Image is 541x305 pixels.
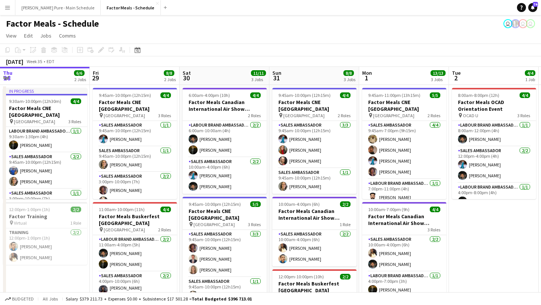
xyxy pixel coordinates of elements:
[340,92,351,98] span: 4/4
[160,92,171,98] span: 4/4
[3,189,87,214] app-card-role: Sales Ambassador1/13:00pm-10:00pm (7h)
[183,121,267,157] app-card-role: Labour Brand Ambassadors2/26:00am-10:00am (4h)[PERSON_NAME][PERSON_NAME]
[6,58,23,65] div: [DATE]
[525,77,535,82] div: 1 Job
[9,207,50,212] span: 12:00pm-1:00pm (1h)
[503,19,512,28] app-user-avatar: Leticia Fayzano
[368,207,410,212] span: 10:00am-7:00pm (9h)
[104,227,145,233] span: [GEOGRAPHIC_DATA]
[9,98,61,104] span: 9:30am-10:00pm (12h30m)
[368,92,420,98] span: 9:45am-11:00pm (13h15m)
[93,235,177,272] app-card-role: Labour Brand Ambassadors2/211:00am-4:00pm (5h)[PERSON_NAME][PERSON_NAME]
[271,74,281,82] span: 31
[12,296,34,302] span: Budgeted
[14,119,55,124] span: [GEOGRAPHIC_DATA]
[272,121,357,168] app-card-role: Sales Ambassador3/39:45am-10:00pm (12h15m)[PERSON_NAME][PERSON_NAME][PERSON_NAME]
[14,220,27,226] span: Virtual
[68,119,81,124] span: 3 Roles
[272,208,357,221] h3: Factor Meals Canadian International Air Show [GEOGRAPHIC_DATA]
[164,77,176,82] div: 2 Jobs
[362,88,446,199] app-job-card: 9:45am-11:00pm (13h15m)5/5Factor Meals CNE [GEOGRAPHIC_DATA] [GEOGRAPHIC_DATA]2 RolesSales Ambass...
[3,202,87,265] app-job-card: 12:00pm-1:00pm (1h)2/2Factor Training Virtual1 RoleTraining2/212:00pm-1:00pm (1h)[PERSON_NAME][PE...
[3,105,87,118] h3: Factor Meals CNE [GEOGRAPHIC_DATA]
[3,69,12,76] span: Thu
[4,295,35,303] button: Budgeted
[3,213,87,220] h3: Factor Training
[251,70,266,76] span: 11/11
[272,99,357,112] h3: Factor Meals CNE [GEOGRAPHIC_DATA]
[70,220,81,226] span: 1 Role
[520,92,530,98] span: 4/4
[362,272,446,297] app-card-role: Labour Brand Ambassadors1/14:00pm-7:00pm (3h)[PERSON_NAME]
[93,88,177,199] app-job-card: 9:45am-10:00pm (12h15m)4/4Factor Meals CNE [GEOGRAPHIC_DATA] [GEOGRAPHIC_DATA]3 RolesSales Ambass...
[2,74,12,82] span: 28
[452,99,536,112] h3: Factor Meals OCAD Orientation Event
[93,121,177,146] app-card-role: Sales Ambassador1/19:45am-10:00pm (12h15m)[PERSON_NAME]
[99,92,151,98] span: 9:45am-10:00pm (12h15m)
[250,201,261,207] span: 5/5
[74,70,85,76] span: 6/6
[71,207,81,212] span: 2/2
[526,19,535,28] app-user-avatar: Tifany Scifo
[21,31,36,41] a: Edit
[272,230,357,266] app-card-role: Sales Ambassador2/210:00am-4:00pm (6h)[PERSON_NAME][PERSON_NAME]
[272,88,357,194] div: 9:45am-10:00pm (12h15m)4/4Factor Meals CNE [GEOGRAPHIC_DATA] [GEOGRAPHIC_DATA]2 RolesSales Ambass...
[533,2,538,7] span: 74
[3,152,87,189] app-card-role: Sales Ambassador2/29:45am-10:00pm (12h15m)[PERSON_NAME][PERSON_NAME]
[192,296,252,302] span: Total Budgeted $396 713.01
[183,88,267,194] div: 6:00am-4:00pm (10h)4/4Factor Meals Canadian International Air Show [GEOGRAPHIC_DATA]2 RolesLabour...
[250,92,261,98] span: 4/4
[93,213,177,226] h3: Factor Meals Buskerfest [GEOGRAPHIC_DATA]
[452,183,536,208] app-card-role: Labour Brand Ambassadors1/14:00pm-8:00pm (4h)[PERSON_NAME]
[56,31,79,41] a: Comms
[3,127,87,152] app-card-role: Labour Brand Ambassadors1/19:30am-1:30pm (4h)[PERSON_NAME]
[278,92,331,98] span: 9:45am-10:00pm (12h15m)
[47,59,54,64] div: EDT
[183,230,267,277] app-card-role: Sales Ambassador3/39:45am-10:00pm (12h15m)[PERSON_NAME][PERSON_NAME][PERSON_NAME]
[362,99,446,112] h3: Factor Meals CNE [GEOGRAPHIC_DATA]
[452,88,536,199] app-job-card: 8:00am-8:00pm (12h)4/4Factor Meals OCAD Orientation Event OCAD U3 RolesLabour Brand Ambassadors1/...
[3,88,87,94] div: In progress
[272,69,281,76] span: Sun
[104,113,145,118] span: [GEOGRAPHIC_DATA]
[283,113,325,118] span: [GEOGRAPHIC_DATA]
[158,227,171,233] span: 2 Roles
[452,121,536,146] app-card-role: Labour Brand Ambassadors1/18:00am-12:00pm (4h)[PERSON_NAME]
[463,113,478,118] span: OCAD U
[362,121,446,179] app-card-role: Sales Ambassador4/49:45am-7:00pm (9h15m)[PERSON_NAME][PERSON_NAME][PERSON_NAME][PERSON_NAME]
[452,146,536,183] app-card-role: Sales Ambassador2/212:00pm-4:00pm (4h)[PERSON_NAME][PERSON_NAME]
[338,113,351,118] span: 2 Roles
[183,69,191,76] span: Sat
[278,274,324,279] span: 12:00pm-10:00pm (10h)
[517,113,530,118] span: 3 Roles
[3,228,87,265] app-card-role: Training2/212:00pm-1:00pm (1h)[PERSON_NAME][PERSON_NAME]
[340,274,351,279] span: 2/2
[528,3,537,12] a: 74
[160,207,171,212] span: 4/4
[343,70,354,76] span: 8/8
[431,70,446,76] span: 13/13
[158,113,171,118] span: 3 Roles
[6,18,99,29] h1: Factor Meals - Schedule
[452,69,461,76] span: Tue
[430,92,440,98] span: 5/5
[3,88,87,199] app-job-card: In progress9:30am-10:00pm (12h30m)4/4Factor Meals CNE [GEOGRAPHIC_DATA] [GEOGRAPHIC_DATA]3 RolesL...
[340,222,351,227] span: 1 Role
[278,201,320,207] span: 10:00am-4:00pm (6h)
[373,113,414,118] span: [GEOGRAPHIC_DATA]
[92,74,99,82] span: 29
[525,70,535,76] span: 4/4
[66,296,252,302] div: Salary $379 211.73 + Expenses $0.00 + Subsistence $17 501.28 =
[362,213,446,226] h3: Factor Meals Canadian International Air Show [GEOGRAPHIC_DATA]
[41,296,59,302] span: All jobs
[431,77,445,82] div: 3 Jobs
[74,77,86,82] div: 2 Jobs
[6,32,17,39] span: View
[248,113,261,118] span: 2 Roles
[193,222,235,227] span: [GEOGRAPHIC_DATA]
[430,207,440,212] span: 4/4
[183,99,267,112] h3: Factor Meals Canadian International Air Show [GEOGRAPHIC_DATA]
